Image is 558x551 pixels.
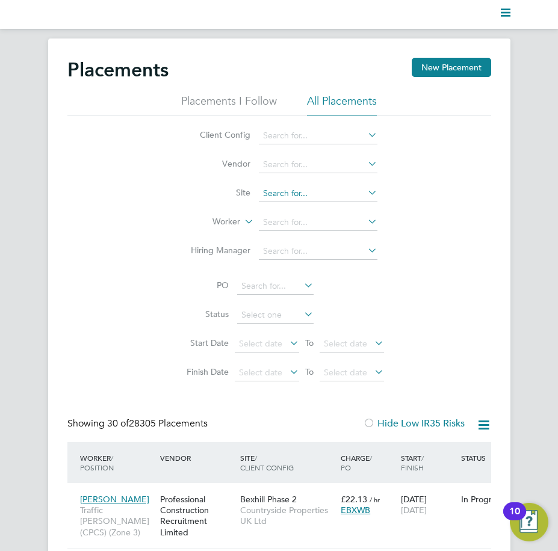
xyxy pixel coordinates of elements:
[171,216,240,228] label: Worker
[181,187,250,198] label: Site
[80,505,154,538] span: Traffic [PERSON_NAME] (CPCS) (Zone 3)
[341,453,372,472] span: / PO
[461,494,515,505] div: In Progress
[302,364,317,380] span: To
[509,511,520,527] div: 10
[181,158,250,169] label: Vendor
[338,447,398,478] div: Charge
[401,505,427,516] span: [DATE]
[237,278,314,295] input: Search for...
[237,307,314,324] input: Select one
[239,338,282,349] span: Select date
[259,128,377,144] input: Search for...
[370,495,380,504] span: / hr
[401,453,424,472] span: / Finish
[510,503,548,541] button: Open Resource Center, 10 new notifications
[157,447,237,469] div: Vendor
[239,367,282,378] span: Select date
[80,494,149,505] span: [PERSON_NAME]
[80,453,114,472] span: / Position
[259,156,377,173] input: Search for...
[67,58,169,82] h2: Placements
[237,447,338,478] div: Site
[259,214,377,231] input: Search for...
[259,243,377,260] input: Search for...
[341,505,370,516] span: EBXWB
[324,367,367,378] span: Select date
[412,58,491,77] button: New Placement
[175,309,229,319] label: Status
[107,417,129,429] span: 30 of
[363,417,465,429] label: Hide Low IR35 Risks
[324,338,367,349] span: Select date
[458,447,518,469] div: Status
[398,488,458,522] div: [DATE]
[240,494,297,505] span: Bexhill Phase 2
[181,245,250,256] label: Hiring Manager
[240,505,335,526] span: Countryside Properties UK Ltd
[181,129,250,140] label: Client Config
[181,94,277,115] li: Placements I Follow
[307,94,377,115] li: All Placements
[107,417,208,429] span: 28305 Placements
[157,488,237,544] div: Professional Construction Recruitment Limited
[398,447,458,478] div: Start
[77,447,157,478] div: Worker
[259,185,377,202] input: Search for...
[341,494,367,505] span: £22.13
[175,280,229,291] label: PO
[302,335,317,351] span: To
[175,366,229,377] label: Finish Date
[67,417,210,430] div: Showing
[175,337,229,348] label: Start Date
[240,453,294,472] span: / Client Config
